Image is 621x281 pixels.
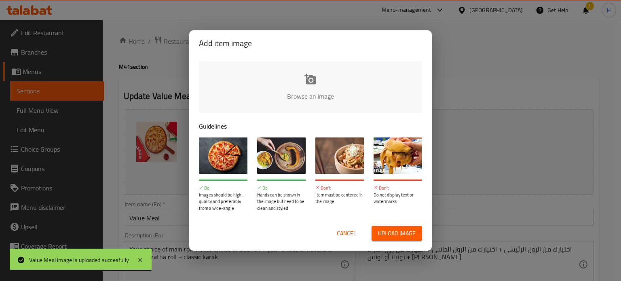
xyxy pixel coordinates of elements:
p: Item must be centered in the image [315,192,364,205]
p: Do [199,185,247,192]
img: guide-img-4@3x.jpg [374,137,422,174]
p: Hands can be shown in the image but need to be clean and styled [257,192,306,212]
p: Do not display text or watermarks [374,192,422,205]
h2: Add item image [199,37,422,50]
span: Cancel [337,228,356,239]
button: Cancel [334,226,359,241]
p: Don't [374,185,422,192]
p: Images should be high-quality and preferably from a wide-angle [199,192,247,212]
p: Don't [315,185,364,192]
div: Value Meal image is uploaded succesfully [29,256,129,264]
img: guide-img-1@3x.jpg [199,137,247,174]
p: Do [257,185,306,192]
img: guide-img-3@3x.jpg [315,137,364,174]
button: Upload image [372,226,422,241]
span: Upload image [378,228,416,239]
img: guide-img-2@3x.jpg [257,137,306,174]
p: Guidelines [199,121,422,131]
